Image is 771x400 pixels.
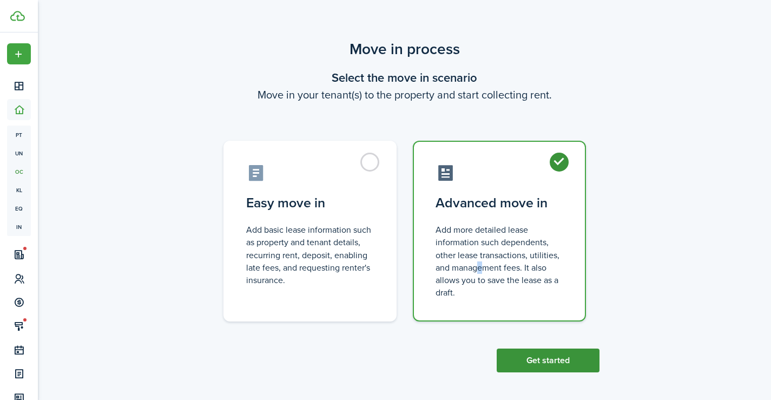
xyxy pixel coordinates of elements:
[7,181,31,199] a: kl
[246,224,374,286] control-radio-card-description: Add basic lease information such as property and tenant details, recurring rent, deposit, enablin...
[7,162,31,181] a: oc
[497,349,599,372] button: Get started
[210,38,599,61] scenario-title: Move in process
[7,43,31,64] button: Open menu
[7,218,31,236] a: in
[10,11,25,21] img: TenantCloud
[210,87,599,103] wizard-step-header-description: Move in your tenant(s) to the property and start collecting rent.
[436,224,563,299] control-radio-card-description: Add more detailed lease information such dependents, other lease transactions, utilities, and man...
[436,193,563,213] control-radio-card-title: Advanced move in
[210,69,599,87] wizard-step-header-title: Select the move in scenario
[246,193,374,213] control-radio-card-title: Easy move in
[7,199,31,218] a: eq
[7,144,31,162] a: un
[7,126,31,144] a: pt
